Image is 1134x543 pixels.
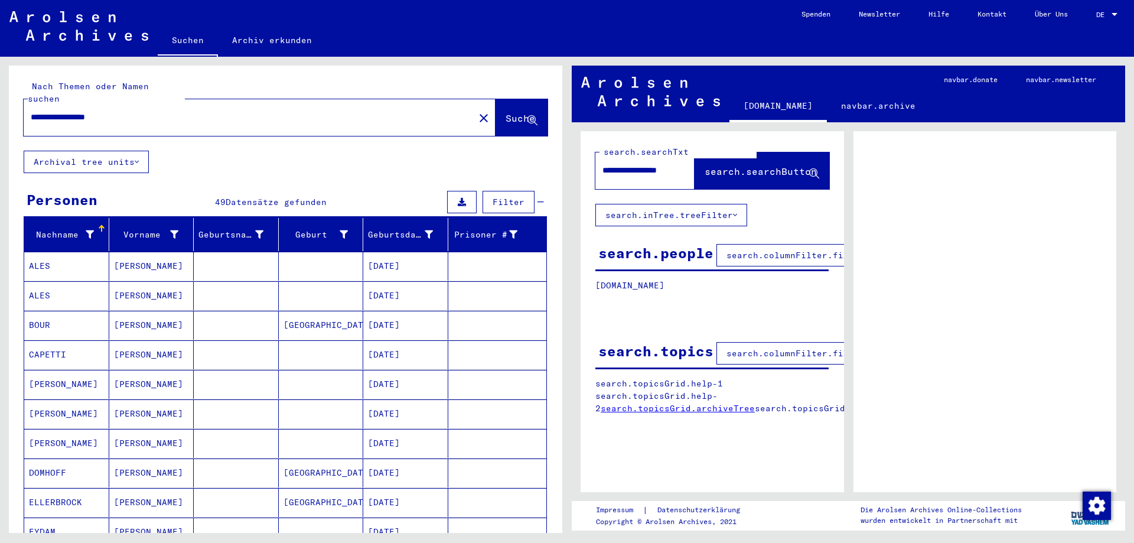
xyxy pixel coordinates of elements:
mat-cell: [PERSON_NAME] [109,488,194,517]
div: Prisoner # [453,225,533,244]
img: Arolsen_neg.svg [581,77,720,106]
mat-cell: [PERSON_NAME] [109,340,194,369]
mat-cell: [PERSON_NAME] [109,459,194,487]
span: Filter [493,197,524,207]
mat-cell: ELLERBROCK [24,488,109,517]
mat-cell: ALES [24,281,109,310]
button: search.columnFilter.filter [716,244,874,266]
button: Filter [483,191,535,213]
a: navbar.newsletter [1012,66,1110,94]
img: Zustimmung ändern [1083,492,1111,520]
mat-cell: [PERSON_NAME] [109,252,194,281]
div: | [596,504,754,516]
div: search.people [598,242,713,264]
div: Geburtsdatum [368,225,448,244]
p: wurden entwickelt in Partnerschaft mit [861,515,1022,526]
mat-cell: [PERSON_NAME] [109,311,194,340]
mat-cell: [PERSON_NAME] [24,429,109,458]
mat-cell: [DATE] [363,399,448,428]
mat-header-cell: Prisoner # [448,218,547,251]
p: search.topicsGrid.help-1 search.topicsGrid.help-2 search.topicsGrid.manually. [595,378,829,415]
mat-cell: ALES [24,252,109,281]
button: Archival tree units [24,151,149,173]
mat-cell: [PERSON_NAME] [109,370,194,399]
div: Personen [27,189,97,210]
mat-label: Nach Themen oder Namen suchen [28,81,149,104]
a: Suchen [158,26,218,57]
mat-cell: [DATE] [363,429,448,458]
div: Geburt‏ [283,229,348,241]
mat-cell: [PERSON_NAME] [109,281,194,310]
mat-cell: [DATE] [363,488,448,517]
mat-cell: [PERSON_NAME] [109,399,194,428]
mat-cell: [DATE] [363,370,448,399]
p: Die Arolsen Archives Online-Collections [861,505,1022,515]
div: Geburt‏ [283,225,363,244]
mat-icon: close [477,111,491,125]
p: [DOMAIN_NAME] [595,279,829,292]
span: search.columnFilter.filter [726,348,864,359]
button: search.searchButton [695,152,829,189]
a: search.topicsGrid.archiveTree [601,403,755,414]
a: navbar.donate [930,66,1012,94]
mat-cell: [DATE] [363,340,448,369]
mat-cell: [PERSON_NAME] [109,429,194,458]
button: Clear [472,106,496,129]
div: Vorname [114,229,179,241]
mat-cell: CAPETTI [24,340,109,369]
mat-header-cell: Nachname [24,218,109,251]
div: Nachname [29,225,109,244]
span: Datensätze gefunden [226,197,327,207]
mat-cell: [DATE] [363,252,448,281]
img: yv_logo.png [1068,500,1113,530]
div: search.topics [598,340,713,362]
div: Geburtsdatum [368,229,433,241]
button: search.columnFilter.filter [716,342,874,365]
div: Prisoner # [453,229,518,241]
mat-label: search.searchTxt [604,147,689,157]
a: navbar.archive [827,92,930,120]
img: Arolsen_neg.svg [9,11,148,41]
mat-header-cell: Vorname [109,218,194,251]
p: Copyright © Arolsen Archives, 2021 [596,516,754,527]
div: Nachname [29,229,94,241]
span: DE [1096,11,1109,19]
span: Suche [506,112,535,124]
mat-cell: [DATE] [363,311,448,340]
span: search.columnFilter.filter [726,250,864,261]
mat-cell: [GEOGRAPHIC_DATA] [279,488,364,517]
mat-cell: [GEOGRAPHIC_DATA] [279,459,364,487]
mat-cell: [PERSON_NAME] [24,399,109,428]
mat-cell: DOMHOFF [24,459,109,487]
mat-cell: [PERSON_NAME] [24,370,109,399]
mat-header-cell: Geburt‏ [279,218,364,251]
mat-cell: [DATE] [363,459,448,487]
a: Impressum [596,504,643,516]
div: Vorname [114,225,194,244]
mat-cell: [DATE] [363,281,448,310]
button: search.inTree.treeFilter [595,204,747,226]
span: 49 [215,197,226,207]
mat-cell: [GEOGRAPHIC_DATA] [279,311,364,340]
span: search.searchButton [705,165,817,177]
mat-cell: BOUR [24,311,109,340]
mat-header-cell: Geburtsname [194,218,279,251]
a: Datenschutzerklärung [648,504,754,516]
div: Geburtsname [198,225,278,244]
mat-header-cell: Geburtsdatum [363,218,448,251]
a: Archiv erkunden [218,26,326,54]
a: [DOMAIN_NAME] [729,92,827,122]
div: Geburtsname [198,229,263,241]
button: Suche [496,99,548,136]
